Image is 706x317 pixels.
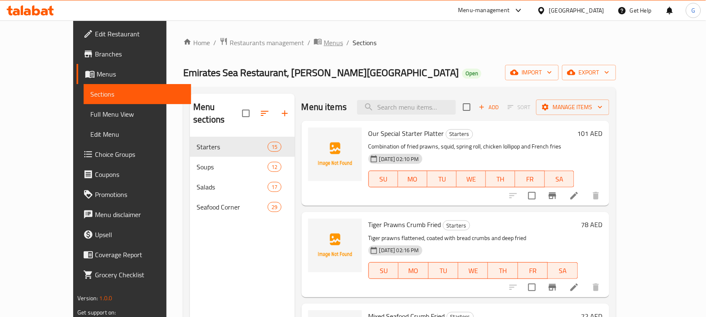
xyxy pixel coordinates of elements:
button: MO [398,171,427,187]
button: TU [429,262,458,279]
button: MO [399,262,428,279]
div: Salads [197,182,268,192]
span: FR [519,173,541,185]
li: / [307,38,310,48]
img: Tiger Prawns Crumb Fried [308,219,362,272]
button: Branch-specific-item [542,277,563,297]
li: / [346,38,349,48]
span: WE [462,265,485,277]
span: G [691,6,695,15]
span: Select all sections [237,105,255,122]
a: Menu disclaimer [77,205,191,225]
div: Open [462,69,481,79]
div: [GEOGRAPHIC_DATA] [549,6,604,15]
p: Tiger prawns flattened, coated with bread crumbs and deep fried [368,233,578,243]
span: 29 [268,203,281,211]
span: Sections [90,89,184,99]
button: WE [458,262,488,279]
span: import [512,67,552,78]
span: 12 [268,163,281,171]
a: Edit Menu [84,124,191,144]
span: Promotions [95,189,184,199]
button: FR [515,171,545,187]
button: SU [368,262,399,279]
button: import [505,65,559,80]
span: Add [478,102,500,112]
span: Emirates Sea Restaurant, [PERSON_NAME][GEOGRAPHIC_DATA] [183,63,459,82]
nav: breadcrumb [183,37,616,48]
span: Edit Menu [90,129,184,139]
span: Sort sections [255,103,275,123]
a: Grocery Checklist [77,265,191,285]
h6: 78 AED [581,219,603,230]
div: Starters15 [190,137,295,157]
div: Seafood Corner29 [190,197,295,217]
a: Edit menu item [569,191,579,201]
button: delete [586,277,606,297]
a: Choice Groups [77,144,191,164]
span: TH [491,265,514,277]
div: items [268,202,281,212]
span: MO [402,173,424,185]
button: Add [476,101,502,114]
span: Choice Groups [95,149,184,159]
span: TU [431,173,453,185]
span: Upsell [95,230,184,240]
button: Branch-specific-item [542,186,563,206]
a: Promotions [77,184,191,205]
span: TH [489,173,512,185]
span: Starters [197,142,268,152]
a: Sections [84,84,191,104]
a: Menus [314,37,343,48]
a: Upsell [77,225,191,245]
button: WE [457,171,486,187]
div: Menu-management [458,5,510,15]
div: Starters [443,220,470,230]
span: Menus [324,38,343,48]
a: Coverage Report [77,245,191,265]
span: Full Menu View [90,109,184,119]
span: SA [551,265,574,277]
span: WE [460,173,483,185]
a: Coupons [77,164,191,184]
span: Select section [458,98,476,116]
li: / [213,38,216,48]
span: Edit Restaurant [95,29,184,39]
span: Branches [95,49,184,59]
div: Starters [446,129,473,139]
span: SU [372,265,395,277]
span: SA [548,173,571,185]
span: [DATE] 02:10 PM [376,155,422,163]
span: export [569,67,609,78]
span: Menu disclaimer [95,210,184,220]
img: Our Special Starter Platter [308,128,362,181]
a: Restaurants management [220,37,304,48]
button: export [562,65,616,80]
div: items [268,142,281,152]
button: TU [427,171,457,187]
span: Coupons [95,169,184,179]
button: FR [518,262,548,279]
span: Starters [446,129,473,139]
span: Soups [197,162,268,172]
button: SA [545,171,574,187]
span: Our Special Starter Platter [368,127,444,140]
button: SA [548,262,578,279]
span: Menus [97,69,184,79]
span: Add item [476,101,502,114]
span: Starters [443,221,470,230]
div: Seafood Corner [197,202,268,212]
div: items [268,182,281,192]
a: Branches [77,44,191,64]
span: TU [432,265,455,277]
a: Menus [77,64,191,84]
a: Edit Restaurant [77,24,191,44]
span: MO [402,265,425,277]
a: Full Menu View [84,104,191,124]
span: Select section first [502,101,536,114]
a: Home [183,38,210,48]
span: Grocery Checklist [95,270,184,280]
span: Select to update [523,279,541,296]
